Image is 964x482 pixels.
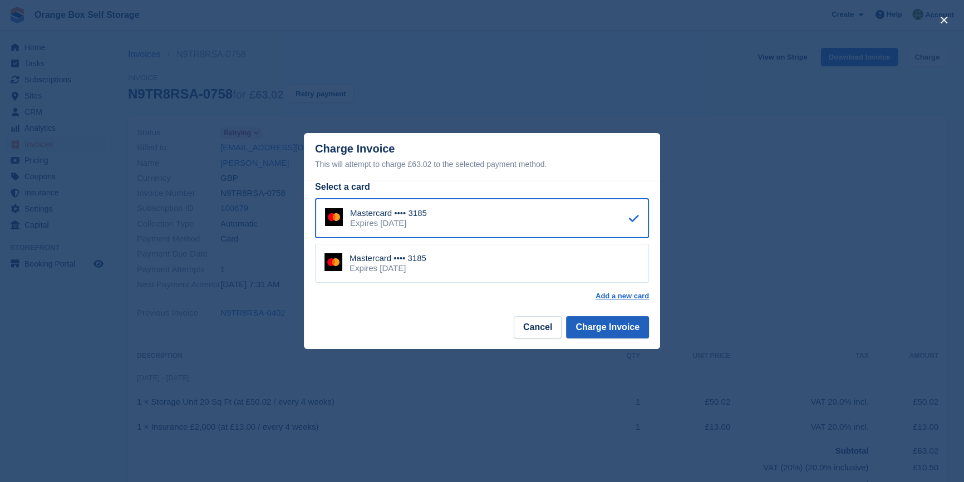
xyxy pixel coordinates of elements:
button: Charge Invoice [566,316,649,338]
a: Add a new card [596,292,649,301]
img: Mastercard Logo [325,208,343,226]
div: Mastercard •••• 3185 [350,253,426,263]
div: Expires [DATE] [350,218,427,228]
div: Expires [DATE] [350,263,426,273]
div: Select a card [315,180,649,194]
img: Mastercard Logo [324,253,342,271]
button: Cancel [514,316,562,338]
button: close [935,11,953,29]
div: Charge Invoice [315,142,649,171]
div: This will attempt to charge £63.02 to the selected payment method. [315,158,649,171]
div: Mastercard •••• 3185 [350,208,427,218]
